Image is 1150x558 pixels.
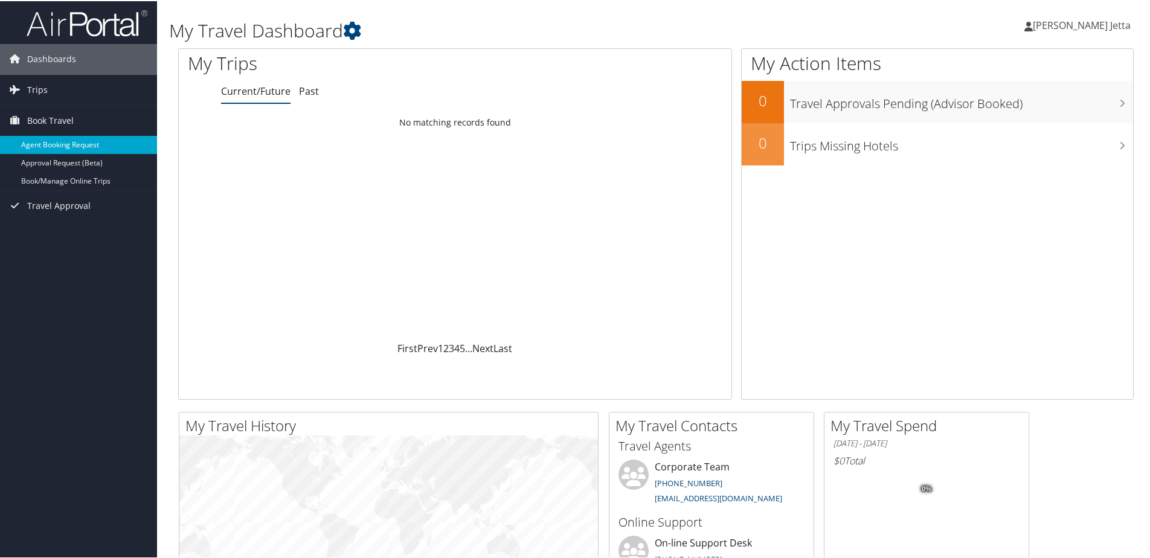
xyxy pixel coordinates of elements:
a: 3 [449,341,454,354]
span: … [465,341,472,354]
li: Corporate Team [612,458,811,508]
span: [PERSON_NAME] Jetta [1033,18,1131,31]
h3: Online Support [618,513,805,530]
a: Prev [417,341,438,354]
h2: 0 [742,132,784,152]
h1: My Action Items [742,50,1133,75]
h1: My Travel Dashboard [169,17,818,42]
a: 5 [460,341,465,354]
a: 2 [443,341,449,354]
a: [PHONE_NUMBER] [655,476,722,487]
a: Past [299,83,319,97]
a: Current/Future [221,83,291,97]
h3: Trips Missing Hotels [790,130,1133,153]
h1: My Trips [188,50,492,75]
a: 0Trips Missing Hotels [742,122,1133,164]
a: Last [493,341,512,354]
a: 4 [454,341,460,354]
h2: My Travel Contacts [615,414,814,435]
span: $0 [834,453,844,466]
tspan: 0% [922,484,931,492]
td: No matching records found [179,111,731,132]
img: airportal-logo.png [27,8,147,36]
a: [EMAIL_ADDRESS][DOMAIN_NAME] [655,492,782,502]
a: [PERSON_NAME] Jetta [1024,6,1143,42]
a: 0Travel Approvals Pending (Advisor Booked) [742,80,1133,122]
h3: Travel Agents [618,437,805,454]
span: Travel Approval [27,190,91,220]
a: Next [472,341,493,354]
span: Trips [27,74,48,104]
h2: 0 [742,89,784,110]
span: Dashboards [27,43,76,73]
h6: [DATE] - [DATE] [834,437,1020,448]
h3: Travel Approvals Pending (Advisor Booked) [790,88,1133,111]
h2: My Travel Spend [830,414,1029,435]
h2: My Travel History [185,414,598,435]
span: Book Travel [27,104,74,135]
h6: Total [834,453,1020,466]
a: 1 [438,341,443,354]
a: First [397,341,417,354]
